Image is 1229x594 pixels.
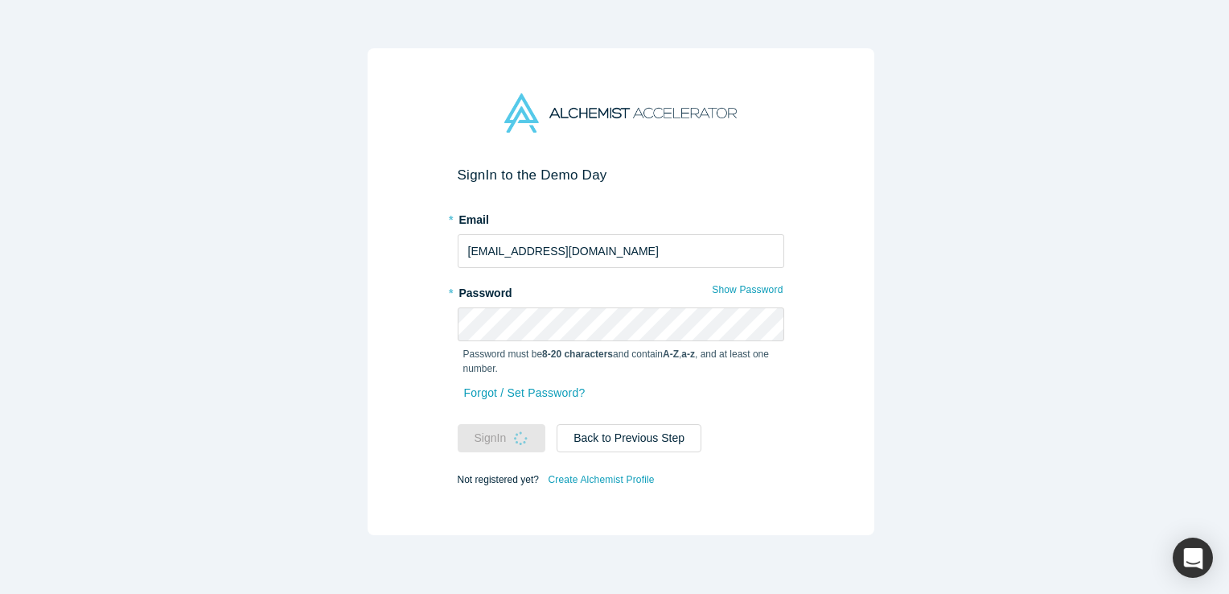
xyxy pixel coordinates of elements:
strong: 8-20 characters [542,349,613,360]
strong: A-Z [663,349,679,360]
label: Email [458,206,784,229]
p: Password must be and contain , , and at least one number. [463,347,779,376]
button: SignIn [458,424,546,452]
strong: a-z [681,349,695,360]
span: Not registered yet? [458,474,539,485]
a: Forgot / Set Password? [463,379,586,407]
label: Password [458,279,784,302]
img: Alchemist Accelerator Logo [504,93,736,133]
a: Create Alchemist Profile [547,469,655,490]
h2: Sign In to the Demo Day [458,167,784,184]
button: Back to Previous Step [557,424,701,452]
button: Show Password [711,279,783,300]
